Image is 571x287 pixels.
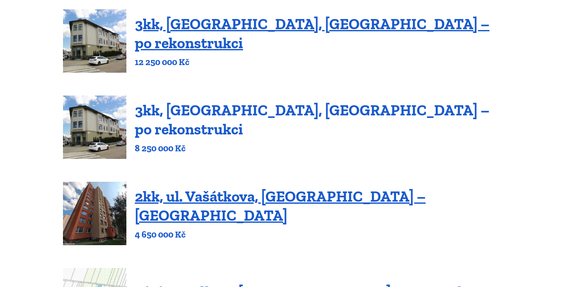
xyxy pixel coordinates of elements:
[135,187,426,224] a: 2kk, ul. Vašátkova, [GEOGRAPHIC_DATA] – [GEOGRAPHIC_DATA]
[135,56,508,68] p: 12 250 000 Kč
[135,229,508,241] p: 4 650 000 Kč
[135,101,489,138] a: 3kk, [GEOGRAPHIC_DATA], [GEOGRAPHIC_DATA] – po rekonstrukci
[135,142,508,154] p: 8 250 000 Kč
[135,15,489,52] a: 3kk, [GEOGRAPHIC_DATA], [GEOGRAPHIC_DATA] – po rekonstrukci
